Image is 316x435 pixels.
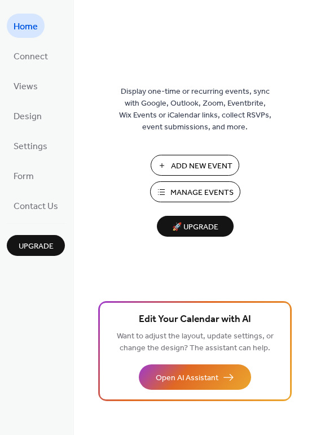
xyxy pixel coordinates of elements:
[150,181,240,202] button: Manage Events
[14,48,48,66] span: Connect
[7,133,54,158] a: Settings
[7,73,45,98] a: Views
[139,312,251,328] span: Edit Your Calendar with AI
[14,168,34,185] span: Form
[157,216,234,237] button: 🚀 Upgrade
[14,138,47,155] span: Settings
[7,14,45,38] a: Home
[7,163,41,188] a: Form
[7,193,65,217] a: Contact Us
[14,108,42,125] span: Design
[117,329,274,356] span: Want to adjust the layout, update settings, or change the design? The assistant can help.
[151,155,239,176] button: Add New Event
[171,160,232,172] span: Add New Event
[156,372,218,384] span: Open AI Assistant
[164,220,227,235] span: 🚀 Upgrade
[14,18,38,36] span: Home
[7,235,65,256] button: Upgrade
[7,103,49,128] a: Design
[14,78,38,95] span: Views
[170,187,234,199] span: Manage Events
[139,364,251,390] button: Open AI Assistant
[14,198,58,215] span: Contact Us
[19,241,54,253] span: Upgrade
[119,86,271,133] span: Display one-time or recurring events, sync with Google, Outlook, Zoom, Eventbrite, Wix Events or ...
[7,43,55,68] a: Connect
